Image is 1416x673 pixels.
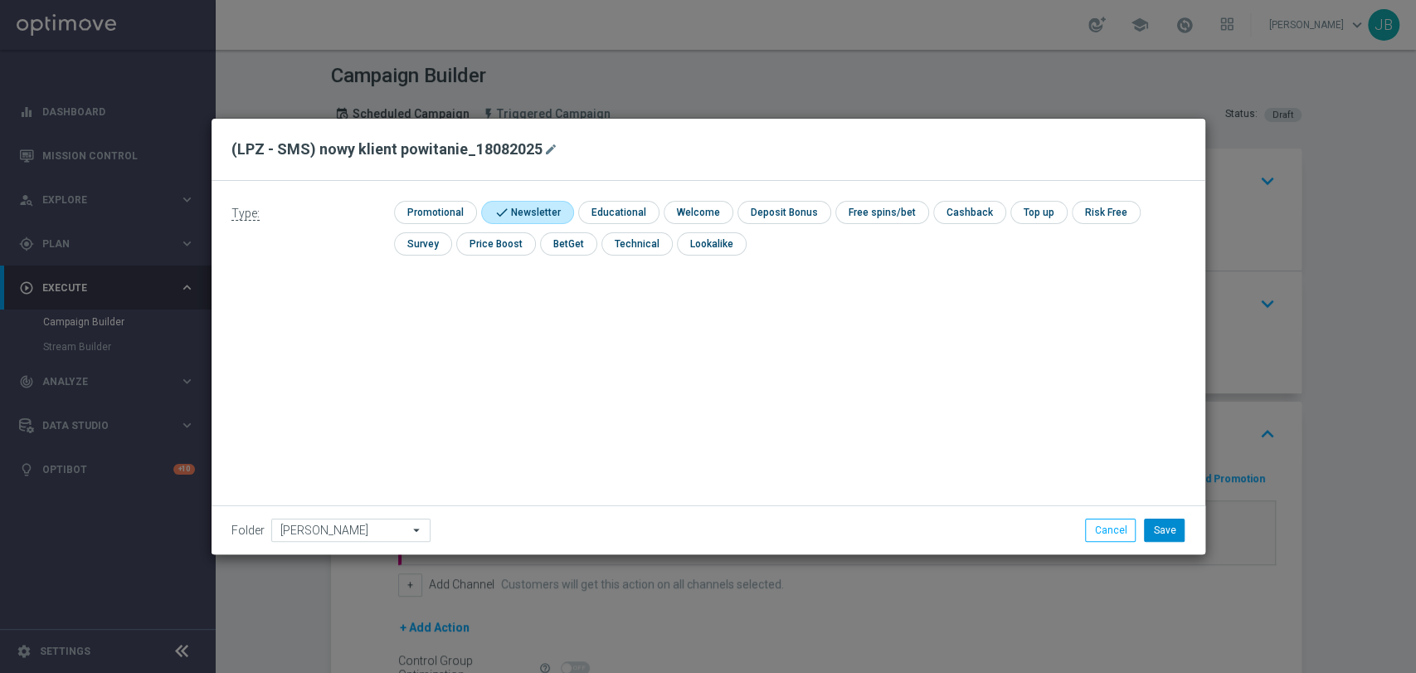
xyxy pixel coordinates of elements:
button: mode_edit [543,139,563,159]
button: Cancel [1085,519,1136,542]
i: arrow_drop_down [409,519,426,541]
span: Type: [231,207,260,221]
button: Save [1144,519,1185,542]
i: mode_edit [544,143,557,156]
h2: (LPZ - SMS) nowy klient powitanie_18082025 [231,139,543,159]
label: Folder [231,524,265,538]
